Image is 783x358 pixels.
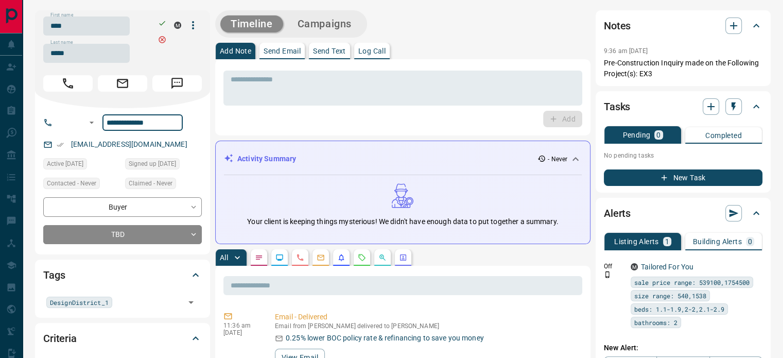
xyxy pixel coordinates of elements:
[85,116,98,129] button: Open
[634,291,706,301] span: size range: 540,1538
[43,326,202,351] div: Criteria
[98,75,147,92] span: Email
[43,75,93,92] span: Call
[43,197,202,216] div: Buyer
[43,330,77,347] h2: Criteria
[275,253,284,262] svg: Lead Browsing Activity
[693,238,742,245] p: Building Alerts
[43,225,202,244] div: TBD
[604,18,631,34] h2: Notes
[358,47,386,55] p: Log Call
[264,47,301,55] p: Send Email
[296,253,304,262] svg: Calls
[641,263,693,271] a: Tailored For You
[604,98,630,115] h2: Tasks
[604,205,631,221] h2: Alerts
[604,343,762,353] p: New Alert:
[287,15,362,32] button: Campaigns
[174,22,181,29] div: mrloft.ca
[71,140,187,148] a: [EMAIL_ADDRESS][DOMAIN_NAME]
[604,58,762,79] p: Pre-Construction Inquiry made on the Following Project(s): EX3
[275,322,578,330] p: Email from [PERSON_NAME] delivered to [PERSON_NAME]
[237,154,296,164] p: Activity Summary
[604,262,624,271] p: Off
[634,304,724,314] span: beds: 1.1-1.9,2-2,2.1-2.9
[604,271,611,278] svg: Push Notification Only
[43,158,120,173] div: Tue Jan 09 2024
[399,253,407,262] svg: Agent Actions
[665,238,669,245] p: 1
[622,131,650,139] p: Pending
[129,159,176,169] span: Signed up [DATE]
[358,253,366,262] svg: Requests
[220,254,228,261] p: All
[604,13,762,38] div: Notes
[184,295,198,310] button: Open
[43,267,65,283] h2: Tags
[223,322,259,329] p: 11:36 am
[220,15,283,32] button: Timeline
[313,47,346,55] p: Send Text
[656,131,660,139] p: 0
[220,47,251,55] p: Add Note
[614,238,659,245] p: Listing Alerts
[748,238,752,245] p: 0
[43,263,202,287] div: Tags
[50,12,73,19] label: First name
[631,263,638,270] div: mrloft.ca
[604,148,762,163] p: No pending tasks
[57,141,64,148] svg: Email Verified
[47,159,83,169] span: Active [DATE]
[247,216,558,227] p: Your client is keeping things mysterious! We didn't have enough data to put together a summary.
[548,155,567,164] p: - Never
[50,39,73,46] label: Last name
[129,178,172,189] span: Claimed - Never
[378,253,387,262] svg: Opportunities
[604,169,762,186] button: New Task
[604,94,762,119] div: Tasks
[705,132,742,139] p: Completed
[317,253,325,262] svg: Emails
[604,201,762,226] div: Alerts
[634,317,677,328] span: bathrooms: 2
[152,75,202,92] span: Message
[255,253,263,262] svg: Notes
[224,149,582,168] div: Activity Summary- Never
[634,277,750,287] span: sale price range: 539100,1754500
[47,178,96,189] span: Contacted - Never
[337,253,345,262] svg: Listing Alerts
[604,47,648,55] p: 9:36 am [DATE]
[275,312,578,322] p: Email - Delivered
[223,329,259,336] p: [DATE]
[125,158,202,173] div: Wed Jun 15 2011
[286,333,484,344] p: 0.25% lower BOC policy rate & refinancing to save you money
[50,297,109,308] span: DesignDistrict_1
